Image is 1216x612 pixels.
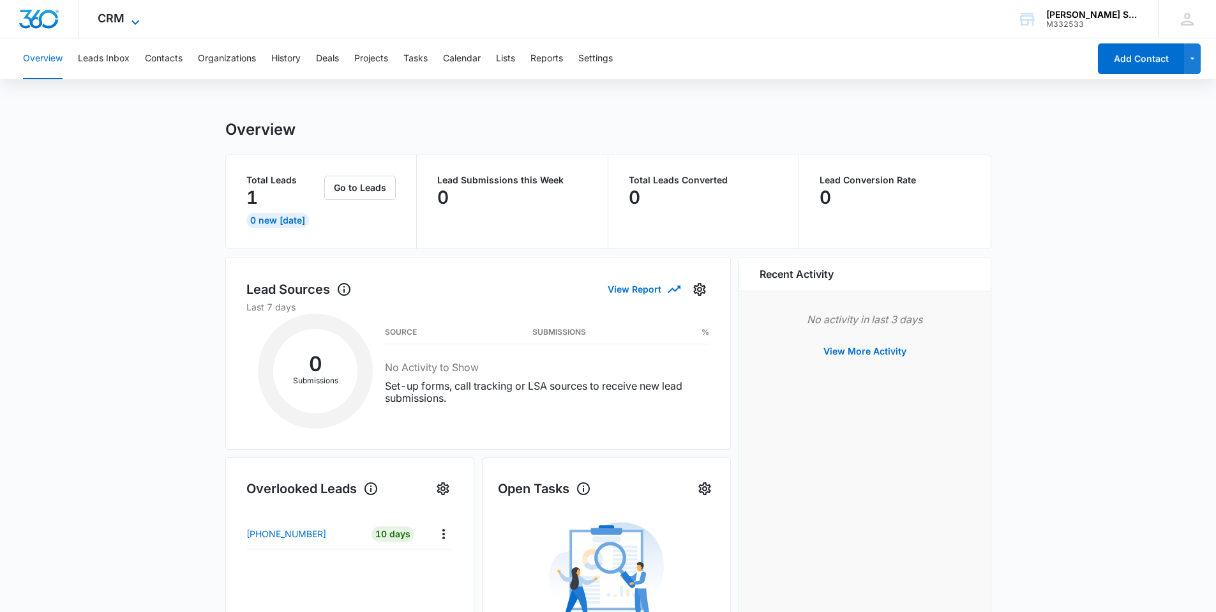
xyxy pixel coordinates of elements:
[372,526,414,542] div: 10 Days
[811,336,919,367] button: View More Activity
[498,479,591,498] h1: Open Tasks
[443,38,481,79] button: Calendar
[385,380,709,404] p: Set-up forms, call tracking or LSA sources to receive new lead submissions.
[198,38,256,79] button: Organizations
[694,478,715,499] button: Settings
[760,312,970,327] p: No activity in last 3 days
[820,176,970,185] p: Lead Conversion Rate
[1046,10,1139,20] div: account name
[433,478,453,499] button: Settings
[530,38,563,79] button: Reports
[433,524,453,544] button: Actions
[385,360,709,375] h3: No Activity to Show
[496,38,515,79] button: Lists
[437,187,449,208] p: 0
[246,280,352,299] h1: Lead Sources
[246,300,710,314] p: Last 7 days
[608,278,679,300] button: View Report
[437,176,587,185] p: Lead Submissions this Week
[273,356,357,372] h2: 0
[629,176,779,185] p: Total Leads Converted
[385,329,417,335] h3: Source
[1046,20,1139,29] div: account id
[98,11,124,25] span: CRM
[702,329,709,335] h3: %
[145,38,183,79] button: Contacts
[246,527,363,540] a: [PHONE_NUMBER]
[324,176,396,200] button: Go to Leads
[316,38,339,79] button: Deals
[532,329,586,335] h3: Submissions
[1098,43,1184,74] button: Add Contact
[246,187,258,208] p: 1
[78,38,130,79] button: Leads Inbox
[246,527,326,540] p: [PHONE_NUMBER]
[324,182,396,193] a: Go to Leads
[578,38,613,79] button: Settings
[273,375,357,386] p: Submissions
[689,279,710,300] button: Settings
[246,213,309,228] div: 0 New [DATE]
[23,38,63,79] button: Overview
[271,38,301,79] button: History
[629,187,640,208] p: 0
[225,120,296,139] h1: Overview
[246,176,322,185] p: Total Leads
[354,38,388,79] button: Projects
[403,38,428,79] button: Tasks
[760,266,834,282] h6: Recent Activity
[820,187,831,208] p: 0
[246,479,379,498] h1: Overlooked Leads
